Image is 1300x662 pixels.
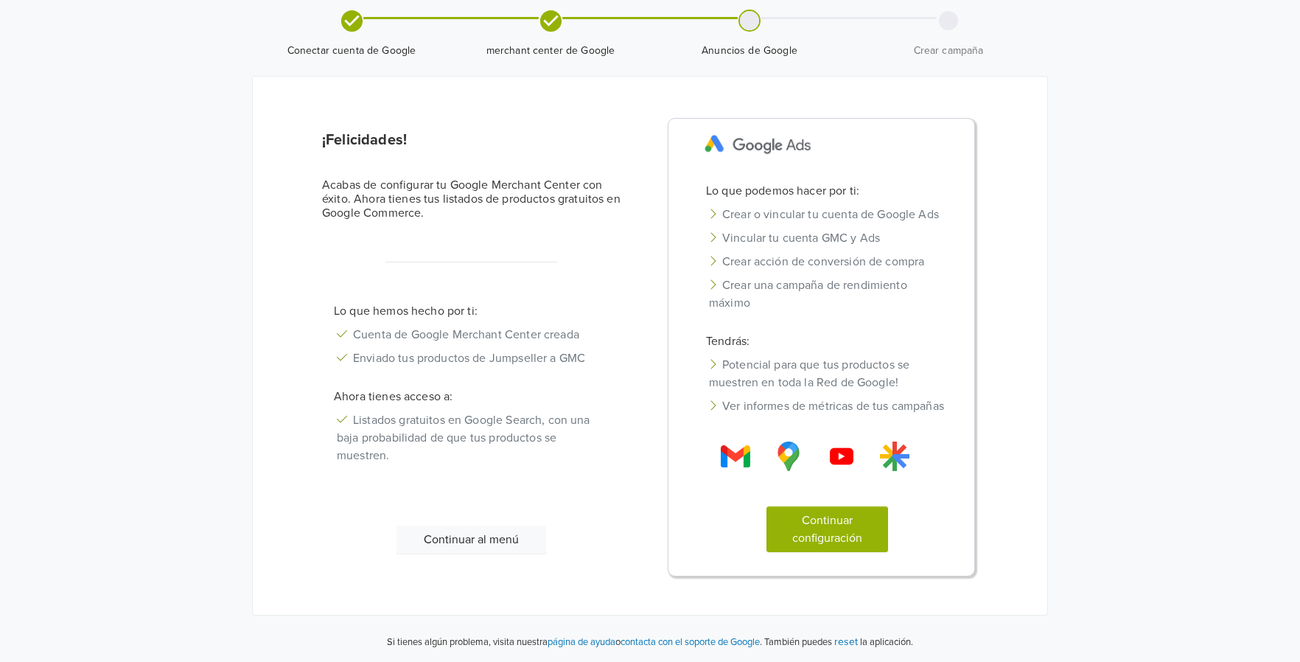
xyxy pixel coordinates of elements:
[322,302,621,320] p: Lo que hemos hecho por ti:
[694,125,822,164] img: Google Ads Logo
[322,346,621,370] li: Enviado tus productos de Jumpseller a GMC
[387,635,762,650] p: Si tienes algún problema, visita nuestra o .
[322,178,621,221] h6: Acabas de configurar tu Google Merchant Center con éxito. Ahora tienes tus listados de productos ...
[721,442,750,471] img: Gmail Logo
[322,131,621,149] h5: ¡Felicidades!
[457,43,644,58] span: merchant center de Google
[694,250,960,273] li: Crear acción de conversión de compra
[694,273,960,315] li: Crear una campaña de rendimiento máximo
[855,43,1042,58] span: Crear campaña
[827,442,856,471] img: Gmail Logo
[694,353,960,394] li: Potencial para que tus productos se muestren en toda la Red de Google!
[621,636,760,648] a: contacta con el soporte de Google
[656,43,843,58] span: Anuncios de Google
[774,442,803,471] img: Gmail Logo
[766,506,889,552] button: Continuar configuración
[880,442,909,471] img: Gmail Logo
[762,633,913,650] p: También puedes la aplicación.
[322,388,621,405] p: Ahora tienes acceso a:
[396,526,546,554] button: Continuar al menú
[258,43,445,58] span: Conectar cuenta de Google
[694,226,960,250] li: Vincular tu cuenta GMC y Ads
[694,394,960,418] li: Ver informes de métricas de tus campañas
[694,182,960,200] p: Lo que podemos hacer por ti:
[694,203,960,226] li: Crear o vincular tu cuenta de Google Ads
[322,408,621,467] li: Listados gratuitos en Google Search, con una baja probabilidad de que tus productos se muestren.
[322,323,621,346] li: Cuenta de Google Merchant Center creada
[548,636,615,648] a: página de ayuda
[694,332,960,350] p: Tendrás:
[834,633,858,650] button: reset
